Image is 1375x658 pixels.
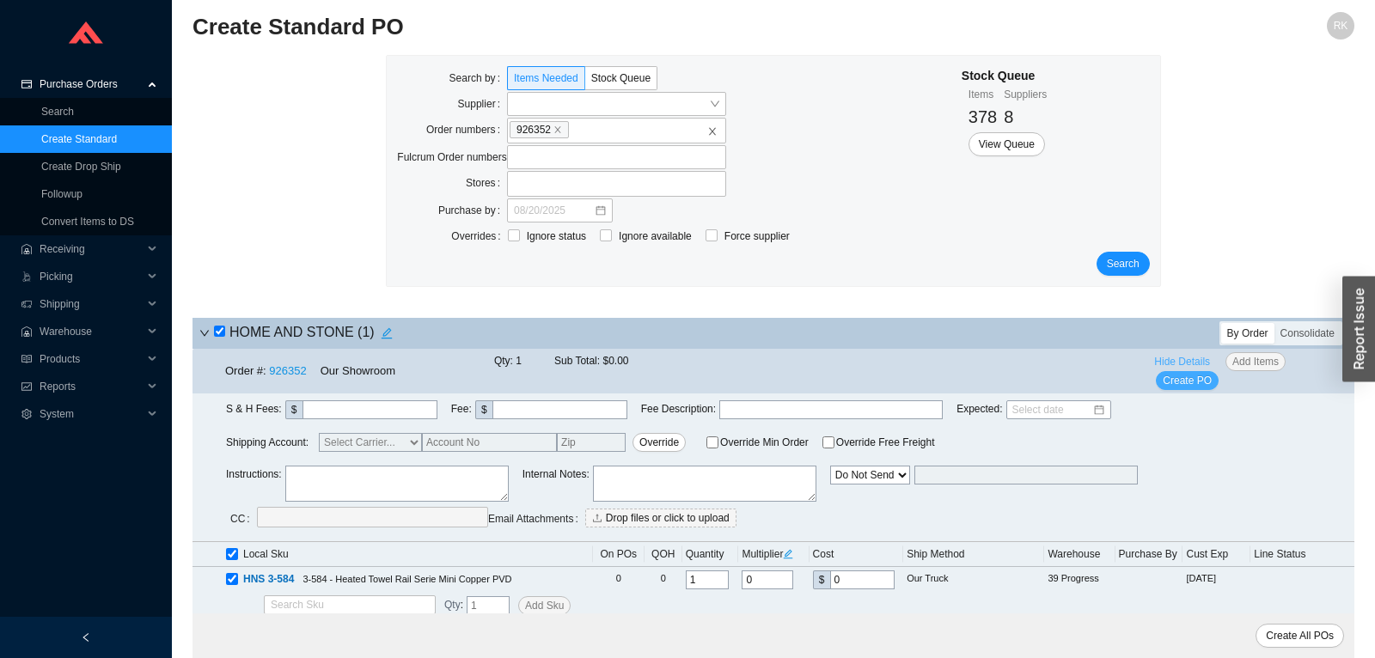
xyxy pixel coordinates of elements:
span: Create All POs [1266,627,1334,644]
label: Overrides [451,224,507,248]
th: Ship Method [903,542,1044,567]
label: Fulcrum Order numbers [397,145,507,169]
span: Override [639,434,679,451]
button: Create All POs [1256,624,1344,648]
span: left [81,632,91,643]
button: Search [1097,252,1150,276]
div: By Order [1221,323,1274,344]
th: Purchase By [1115,542,1183,567]
a: Create Standard [41,133,117,145]
th: Warehouse [1044,542,1115,567]
a: Followup [41,188,82,200]
input: 926352closeclose [571,120,584,139]
button: edit [375,321,399,345]
span: Items Needed [514,72,578,84]
span: Ignore status [520,228,593,245]
th: Cust Exp [1182,542,1250,567]
div: Suppliers [1004,86,1047,103]
span: Purchase Orders [40,70,143,98]
h2: Create Standard PO [192,12,1064,42]
span: Search [1107,255,1140,272]
button: Hide Details [1147,352,1217,371]
button: uploadDrop files or click to upload [585,509,736,527]
span: Fee : [451,400,472,419]
button: View Queue [969,132,1045,156]
td: 0 [645,567,682,593]
label: Stores [466,171,507,195]
label: Supplier: [458,92,507,116]
span: ( 1 ) [357,325,375,339]
span: read [21,354,33,364]
span: Instructions : [226,466,282,507]
span: Create PO [1163,372,1212,389]
div: Multiplier [742,545,805,563]
button: Override [632,433,686,452]
th: Cost [810,542,904,567]
span: 8 [1004,107,1013,126]
span: Products [40,345,143,373]
th: QOH [645,542,682,567]
label: Order numbers [426,118,507,142]
td: [DATE] [1182,567,1250,593]
th: On POs [593,542,645,567]
span: credit-card [21,79,33,89]
span: Warehouse [40,318,143,345]
span: Our Showroom [321,364,395,377]
span: Force supplier [718,228,797,245]
div: $ [475,400,492,419]
span: Picking [40,263,143,290]
div: Items [969,86,997,103]
span: Reports [40,373,143,400]
input: Override Min Order [706,436,718,448]
span: Override Min Order [720,437,809,448]
h4: HOME AND STONE [214,321,399,345]
span: close [707,126,718,137]
span: HNS 3-584 [243,573,294,585]
span: setting [21,409,33,419]
label: Search by [449,66,507,90]
span: Expected : [956,400,1002,419]
th: Line Status [1250,542,1354,567]
span: $0.00 [602,355,628,367]
label: CC [230,507,257,531]
input: Zip [557,433,626,452]
span: : [444,596,463,615]
input: 1 [467,596,510,615]
span: edit [376,327,398,339]
button: Add Items [1225,352,1286,371]
label: Purchase by [438,198,507,222]
span: Qty [444,599,461,611]
span: RK [1334,12,1348,40]
th: Quantity [682,542,739,567]
span: Order #: [225,364,266,377]
span: 3-584 - Heated Towel Rail Serie Mini Copper PVD [302,574,511,584]
span: 926352 [510,121,569,138]
button: Create PO [1156,371,1219,390]
button: Add Sku [518,596,571,615]
span: Shipping [40,290,143,318]
input: Account No [422,433,557,452]
span: S & H Fees : [226,400,282,419]
div: Stock Queue [962,66,1047,86]
span: Hide Details [1154,353,1210,370]
input: Override Free Freight [822,436,834,448]
td: 39 Progress [1044,567,1115,593]
input: Select date [1012,401,1092,418]
div: $ [813,570,830,589]
td: Our Truck [903,567,1044,593]
span: Sub Total: [554,355,600,367]
span: System [40,400,143,428]
span: edit [783,549,793,559]
span: Override Free Freight [836,437,935,448]
span: View Queue [979,136,1035,153]
span: down [199,328,210,338]
span: Ignore available [612,228,699,245]
span: Stock Queue [591,72,651,84]
span: 1 [516,355,522,367]
a: 926352 [269,364,306,377]
span: Receiving [40,235,143,263]
span: Shipping Account: [226,433,686,452]
span: Qty: [494,355,513,367]
a: Convert Items to DS [41,216,134,228]
td: 0 [593,567,645,593]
